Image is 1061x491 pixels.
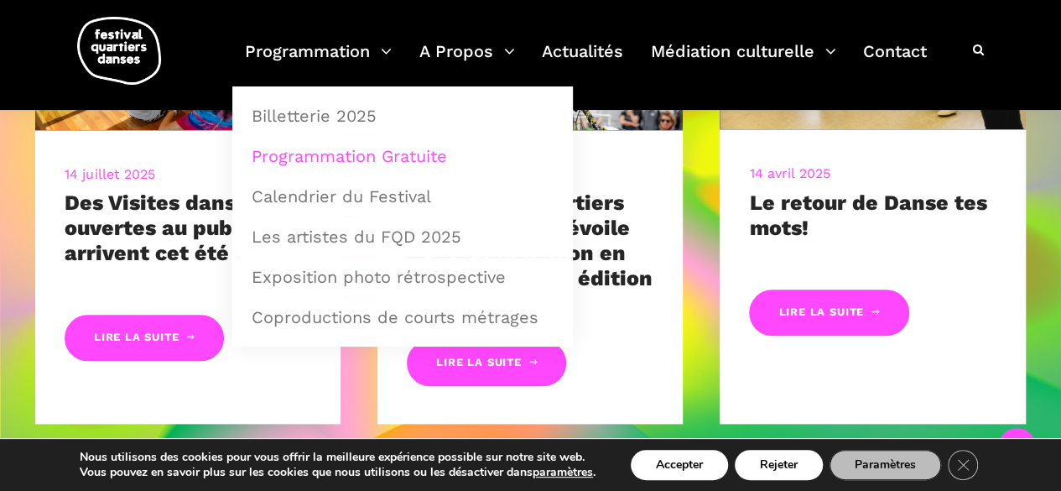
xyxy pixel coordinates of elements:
a: Le retour de Danse tes mots! [749,191,986,240]
a: Billetterie 2025 [242,97,564,135]
a: 14 juillet 2025 [65,166,156,182]
a: Coproductions de courts métrages [242,298,564,337]
a: Programmation [245,37,392,86]
a: 14 avril 2025 [749,165,830,181]
a: Lire la suite [749,290,908,336]
a: A Propos [419,37,515,86]
button: Paramètres [830,450,941,480]
a: Contact [863,37,927,86]
p: Vous pouvez en savoir plus sur les cookies que nous utilisons ou les désactiver dans . [80,465,596,480]
a: Exposition photo rétrospective [242,258,564,296]
a: Médiation culturelle [651,37,836,86]
button: paramètres [533,465,593,480]
button: Close GDPR Cookie Banner [948,450,978,480]
button: Accepter [631,450,728,480]
img: logo-fqd-med [77,17,161,85]
a: Calendrier du Festival [242,177,564,216]
a: Des Visites dansées ouvertes au public arrivent cet été ! [65,191,272,265]
p: Nous utilisons des cookies pour vous offrir la meilleure expérience possible sur notre site web. [80,450,596,465]
a: Lire la suite [407,340,566,386]
a: Programmation Gratuite [242,137,564,175]
a: Actualités [542,37,623,86]
button: Rejeter [735,450,823,480]
a: Les artistes du FQD 2025 [242,217,564,256]
a: Lire la suite [65,315,224,361]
